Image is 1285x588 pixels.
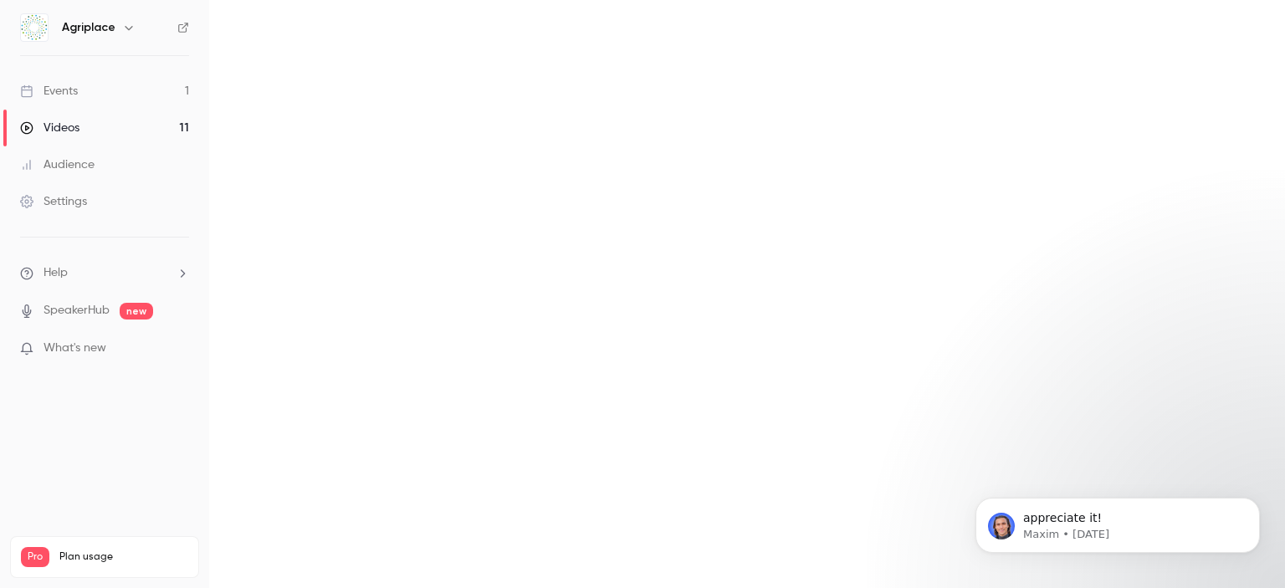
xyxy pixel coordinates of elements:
div: Events [20,83,78,100]
div: Audience [20,156,95,173]
div: Settings [20,193,87,210]
h6: Agriplace [62,19,115,36]
span: new [120,303,153,320]
div: Videos [20,120,79,136]
span: Pro [21,547,49,567]
img: Agriplace [21,14,48,41]
iframe: Intercom notifications message [950,463,1285,580]
iframe: Noticeable Trigger [169,341,189,356]
span: Help [44,264,68,282]
a: SpeakerHub [44,302,110,320]
li: help-dropdown-opener [20,264,189,282]
span: Plan usage [59,550,188,564]
span: What's new [44,340,106,357]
